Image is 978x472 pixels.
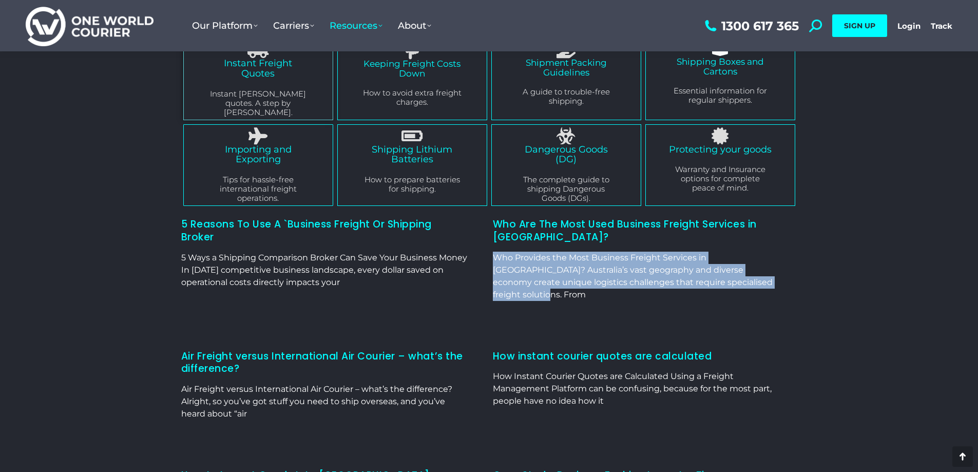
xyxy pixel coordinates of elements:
[225,144,292,165] a: Importing and Exporting
[192,20,258,31] span: Our Platform
[515,175,618,203] p: The complete guide to shipping Dangerous Goods (DGs).
[181,383,467,420] p: Air Freight versus International Air Courier – what’s the difference? Alright, so you’ve got stuf...
[526,58,607,78] a: Shipment Packing Guidelines
[558,127,574,144] a: Dangerous Goods (DG)
[250,127,266,144] a: Importing and Exporting
[181,217,432,244] a: 5 Reasons To Use A `Business Freight Or Shipping Broker
[207,175,310,203] p: Tips for hassle-free international freight operations.
[493,252,779,301] p: Who Provides the Most Business Freight Services in [GEOGRAPHIC_DATA]? Australia’s vast geography ...
[493,217,757,244] a: Who Are The Most Used Business Freight Services in [GEOGRAPHIC_DATA]?
[181,349,463,376] a: Air Freight versus International Air Courier – what’s the difference?
[525,144,608,165] a: Dangerous Goods (DG)
[181,252,467,289] p: 5 Ways a Shipping Comparison Broker Can Save Your Business Money In [DATE] competitive business l...
[897,21,921,31] a: Login
[493,349,712,363] a: How instant courier quotes are calculated
[361,175,464,194] p: How to prepare batteries for shipping.
[404,127,420,144] a: Shipping Lithium Batteries
[669,86,772,105] p: Essential information for regular shippers.
[322,10,390,42] a: Resources
[677,56,764,77] a: Shipping Boxes and Cartons
[372,144,452,165] a: Shipping Lithium Batteries
[669,165,772,193] p: Warranty and Insurance options for complete peace of mind.
[712,127,728,144] a: Protecting your goods
[832,14,887,37] a: SIGN UP
[224,58,292,79] a: Instant Freight Quotes
[515,87,618,106] p: A guide to trouble-free shipping.
[493,370,779,407] p: How Instant Courier Quotes are Calculated Using a Freight Management Platform can be confusing, b...
[361,88,464,107] p: How to avoid extra freight charges.
[669,144,772,155] a: Protecting your goods
[330,20,382,31] span: Resources
[207,89,310,117] p: Instant [PERSON_NAME] quotes. A step by [PERSON_NAME].
[363,59,461,79] a: Keeping Freight Costs Down
[931,21,952,31] a: Track
[398,20,431,31] span: About
[184,10,265,42] a: Our Platform
[265,10,322,42] a: Carriers
[26,5,154,47] img: One World Courier
[273,20,314,31] span: Carriers
[390,10,439,42] a: About
[844,21,875,30] span: SIGN UP
[702,20,799,32] a: 1300 617 365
